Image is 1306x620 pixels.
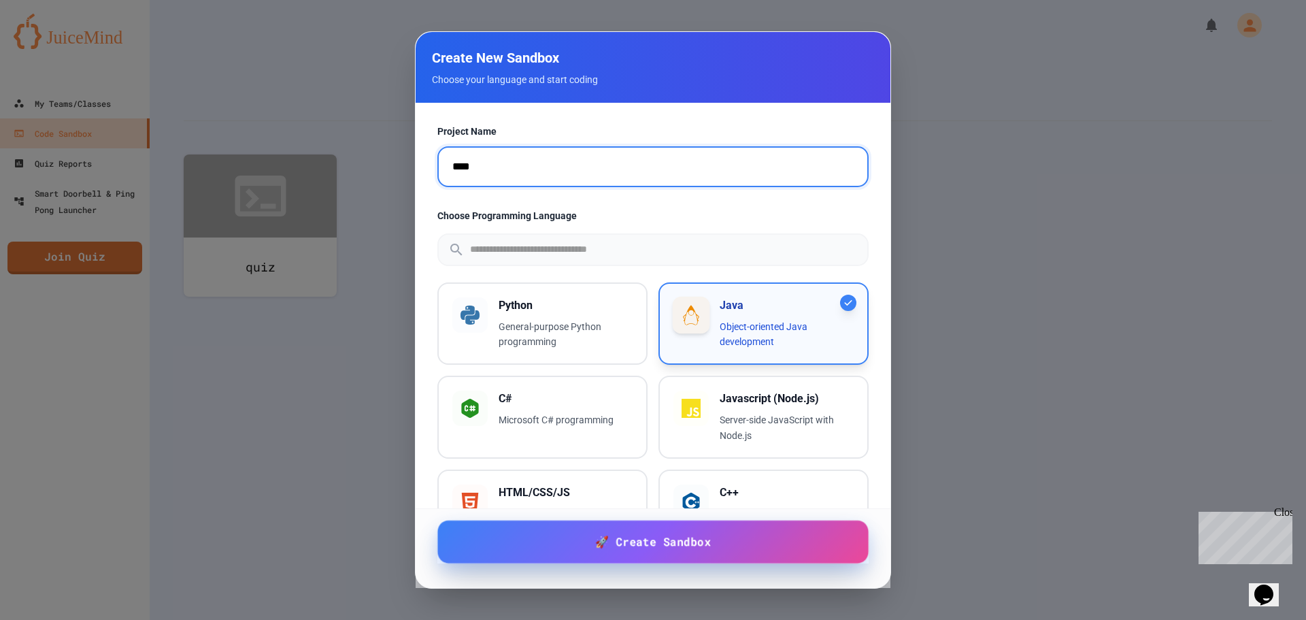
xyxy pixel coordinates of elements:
h3: C++ [720,485,854,501]
p: High-performance C++ programming [720,506,854,538]
p: Server-side JavaScript with Node.js [720,412,854,444]
h3: Java [720,297,854,314]
h3: Javascript (Node.js) [720,391,854,407]
span: 🚀 Create Sandbox [595,534,711,551]
label: Project Name [437,125,869,138]
div: Chat with us now!Close [5,5,94,86]
p: Object-oriented Java development [720,319,854,350]
h3: HTML/CSS/JS [499,485,633,501]
iframe: chat widget [1193,506,1292,564]
p: Web development with HTML, CSS & JavaScript [499,506,633,538]
label: Choose Programming Language [437,209,869,223]
p: Microsoft C# programming [499,412,633,428]
h2: Create New Sandbox [432,48,874,67]
h3: C# [499,391,633,407]
iframe: chat widget [1249,566,1292,606]
p: Choose your language and start coding [432,73,874,86]
p: General-purpose Python programming [499,319,633,350]
h3: Python [499,297,633,314]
